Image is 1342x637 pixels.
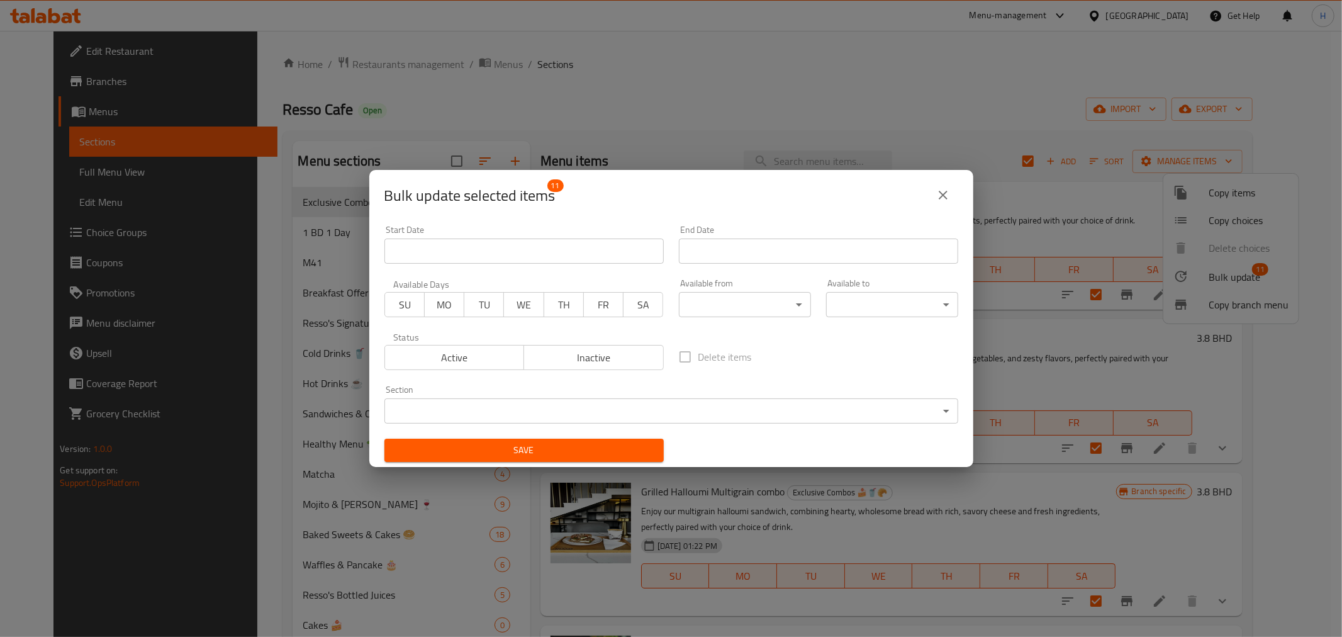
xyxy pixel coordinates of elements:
button: FR [583,292,623,317]
div: ​ [384,398,958,424]
button: SA [623,292,663,317]
button: Save [384,439,664,462]
span: TU [469,296,499,314]
span: Active [390,349,520,367]
div: ​ [679,292,811,317]
button: TH [544,292,584,317]
span: SA [629,296,658,314]
span: TH [549,296,579,314]
button: MO [424,292,464,317]
div: ​ [826,292,958,317]
span: WE [509,296,539,314]
span: Delete items [698,349,752,364]
button: TU [464,292,504,317]
span: MO [430,296,459,314]
span: 11 [547,179,564,192]
button: close [928,180,958,210]
button: SU [384,292,425,317]
span: Save [394,443,654,458]
span: Inactive [529,349,659,367]
span: FR [589,296,618,314]
span: SU [390,296,420,314]
span: Selected items count [384,186,556,206]
button: Inactive [523,345,664,370]
button: Active [384,345,525,370]
button: WE [503,292,544,317]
